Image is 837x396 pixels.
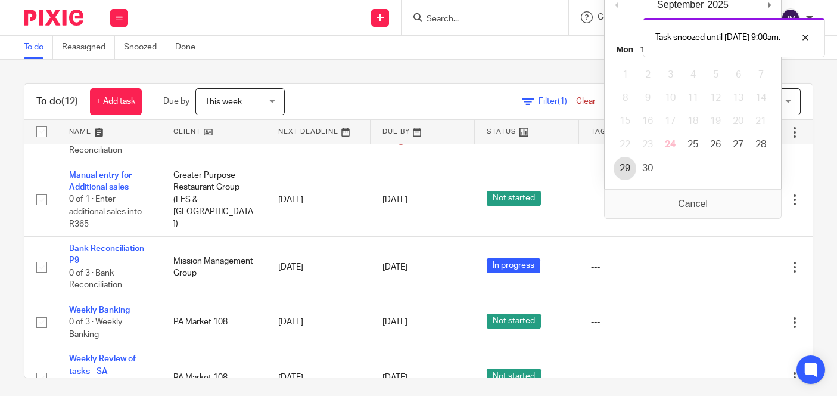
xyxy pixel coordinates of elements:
span: (1) [558,97,567,106]
p: Task snoozed until [DATE] 9:00am. [655,32,780,44]
a: To do [24,36,53,59]
button: 28 [749,133,772,156]
button: 27 [727,133,749,156]
td: [DATE] [266,298,371,346]
td: PA Market 108 [161,298,266,346]
span: In progress [487,258,540,273]
a: Reassigned [62,36,115,59]
a: Clear [576,97,596,106]
a: + Add task [90,88,142,115]
span: Not started [487,314,541,329]
img: Pixie [24,10,83,26]
td: Mission Management Group [161,237,266,298]
span: [DATE] [382,263,407,271]
span: 0 of 1 · Enter additional sales into R365 [69,196,142,228]
div: --- [591,316,696,328]
span: Filter [539,97,576,106]
button: 30 [636,157,659,180]
a: Snoozed [124,36,166,59]
div: --- [591,194,696,206]
span: [DATE] [382,318,407,327]
img: svg%3E [781,8,800,27]
span: [DATE] [382,196,407,204]
td: [DATE] [266,163,371,236]
a: Done [175,36,204,59]
span: (12) [61,97,78,106]
span: Tags [591,128,611,135]
span: 0 of 3 · Weekly Banking [69,318,122,339]
button: 25 [682,133,704,156]
h1: To do [36,95,78,108]
div: --- [591,261,696,273]
button: 29 [614,157,636,180]
p: Due by [163,95,189,107]
a: Weekly Banking [69,306,130,314]
a: Manual entry for Additional sales [69,171,132,191]
span: 0 of 3 · Bank Reconciliation [69,269,122,290]
div: --- [591,372,696,383]
a: Weekly Review of tasks - SA [69,355,136,375]
span: Not started [487,369,541,383]
td: [DATE] [266,237,371,298]
span: This week [205,98,242,106]
button: 26 [704,133,727,156]
td: Greater Purpose Restaurant Group (EFS & [GEOGRAPHIC_DATA]) [161,163,266,236]
span: [DATE] [382,373,407,382]
span: Not started [487,191,541,206]
a: Bank Reconciliation - P9 [69,245,149,265]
